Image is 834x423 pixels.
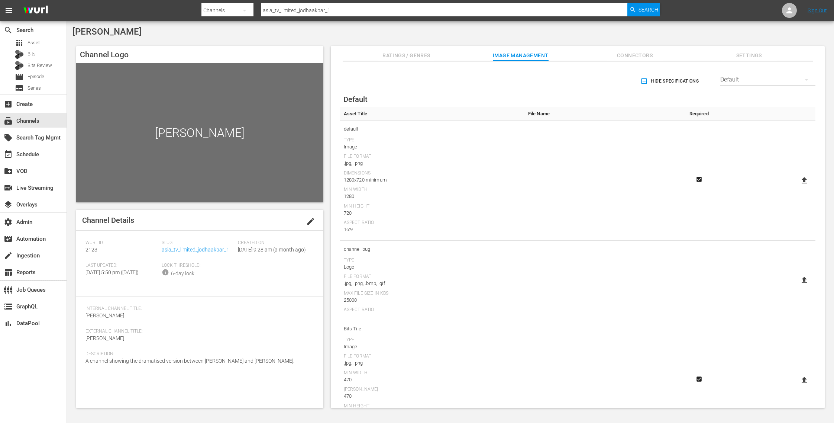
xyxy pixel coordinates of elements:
span: menu [4,6,13,15]
span: Search [639,3,658,16]
div: .jpg, .png [344,359,521,367]
div: Bits [15,50,24,59]
div: Min Height [344,204,521,209]
div: Min Height [344,403,521,409]
span: Create [4,100,13,109]
span: Job Queues [4,285,13,294]
span: channel-bug [344,244,521,254]
span: [DATE] 5:50 pm ([DATE]) [85,269,139,275]
span: Ingestion [4,251,13,260]
span: Ratings / Genres [378,51,434,60]
div: Aspect Ratio [344,307,521,313]
span: info [162,269,169,276]
span: [PERSON_NAME] [85,335,124,341]
span: DataPool [4,319,13,328]
th: Asset Title [340,107,524,121]
span: Reports [4,268,13,277]
span: Search [4,26,13,35]
div: .jpg, .png, .bmp, .gif [344,280,521,287]
div: Image [344,143,521,151]
span: Search Tag Mgmt [4,133,13,142]
span: edit [306,217,315,226]
span: Episode [28,73,44,80]
div: 6-day lock [171,270,194,278]
span: Lock Threshold: [162,263,234,269]
div: 1280x720 minimum [344,176,521,184]
span: Description: [85,351,310,357]
span: default [344,124,521,134]
img: ans4CAIJ8jUAAAAAAAAAAAAAAAAAAAAAAAAgQb4GAAAAAAAAAAAAAAAAAAAAAAAAJMjXAAAAAAAAAAAAAAAAAAAAAAAAgAT5G... [18,2,54,19]
div: Min Width [344,370,521,376]
div: File Format [344,154,521,160]
span: Wurl ID: [85,240,158,246]
span: Schedule [4,150,13,159]
span: switch_video [4,183,13,192]
div: Type [344,337,521,343]
span: Slug: [162,240,234,246]
span: Series [28,84,41,92]
span: Image Management [493,51,549,60]
th: File Name [524,107,680,121]
button: Hide Specifications [639,71,702,92]
div: Type [344,137,521,143]
div: 16:9 [344,226,521,233]
span: Bits Review [28,62,52,69]
span: [DATE] 9:28 am (a month ago) [238,247,306,253]
svg: Required [695,376,704,382]
span: Admin [4,218,13,227]
div: Dimensions [344,170,521,176]
span: Connectors [607,51,663,60]
span: 2123 [85,247,97,253]
span: [PERSON_NAME] [85,313,124,318]
div: 720 [344,209,521,217]
div: 470 [344,376,521,384]
span: Internal Channel Title: [85,306,310,312]
span: A channel showing the dramatised version between [PERSON_NAME] and [PERSON_NAME]. [85,358,294,364]
span: Default [343,95,368,104]
span: Hide Specifications [642,77,699,85]
span: Last Updated: [85,263,158,269]
span: Bits Tile [344,324,521,334]
div: Min Width [344,187,521,193]
span: [PERSON_NAME] [72,26,142,37]
span: VOD [4,167,13,176]
span: Asset [28,39,40,47]
div: Bits Review [15,61,24,70]
div: [PERSON_NAME] [344,387,521,392]
h4: Channel Logo [76,46,323,63]
div: File Format [344,353,521,359]
div: Default [720,69,815,90]
div: [PERSON_NAME] [76,63,323,202]
div: Logo [344,263,521,271]
th: Required [679,107,718,121]
div: Max File Size In Kbs [344,291,521,297]
span: Automation [4,234,13,243]
a: Sign Out [808,7,827,13]
button: edit [302,212,320,230]
span: Series [15,84,24,93]
span: Asset [15,38,24,47]
span: Settings [721,51,777,60]
span: Channels [4,116,13,125]
span: External Channel Title: [85,329,310,334]
span: Episode [15,73,24,81]
div: Aspect Ratio [344,220,521,226]
span: Channel Details [82,216,134,225]
a: asia_tv_limited_jodhaakbar_1 [162,247,229,253]
button: Search [627,3,660,16]
span: Created On: [238,240,310,246]
div: File Format [344,274,521,280]
div: 1280 [344,193,521,200]
div: .jpg, .png [344,160,521,167]
div: 470 [344,392,521,400]
span: Overlays [4,200,13,209]
span: GraphQL [4,302,13,311]
div: 25000 [344,297,521,304]
span: Bits [28,50,36,58]
div: Image [344,343,521,350]
svg: Required [695,176,704,183]
div: Type [344,257,521,263]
